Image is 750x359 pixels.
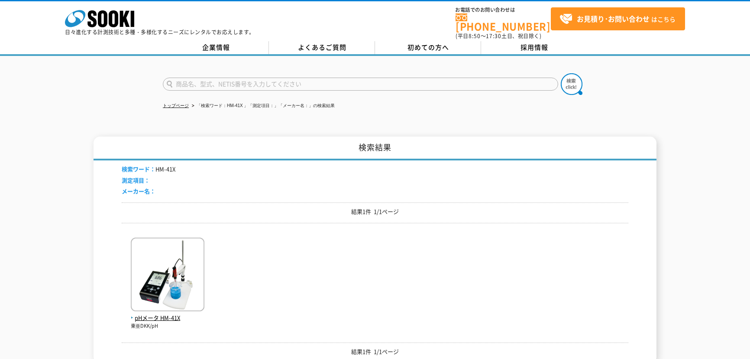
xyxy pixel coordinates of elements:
[163,103,189,108] a: トップページ
[486,32,501,40] span: 17:30
[163,41,269,54] a: 企業情報
[375,41,481,54] a: 初めての方へ
[94,137,656,160] h1: 検索結果
[559,13,676,26] span: はこちら
[131,238,204,313] img: HM-41X
[122,347,628,356] p: 結果1件 1/1ページ
[163,78,558,91] input: 商品名、型式、NETIS番号を入力してください
[190,101,335,111] li: 「検索ワード：HM-41X 」「測定項目：」「メーカー名：」の検索結果
[122,187,155,195] span: メーカー名：
[122,176,150,184] span: 測定項目：
[577,13,650,24] strong: お見積り･お問い合わせ
[131,313,204,323] span: pHメータ HM-41X
[269,41,375,54] a: よくあるご質問
[551,7,685,30] a: お見積り･お問い合わせはこちら
[456,32,541,40] span: (平日 ～ 土日、祝日除く)
[456,7,551,13] span: お電話でのお問い合わせは
[469,32,481,40] span: 8:50
[407,42,449,52] span: 初めての方へ
[481,41,587,54] a: 採用情報
[131,323,204,330] p: 東亜DKK/pH
[122,207,628,216] p: 結果1件 1/1ページ
[122,165,175,174] li: HM-41X
[65,29,255,35] p: 日々進化する計測技術と多種・多様化するニーズにレンタルでお応えします。
[122,165,155,173] span: 検索ワード：
[131,304,204,323] a: pHメータ HM-41X
[561,73,582,95] img: btn_search.png
[456,13,551,31] a: [PHONE_NUMBER]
